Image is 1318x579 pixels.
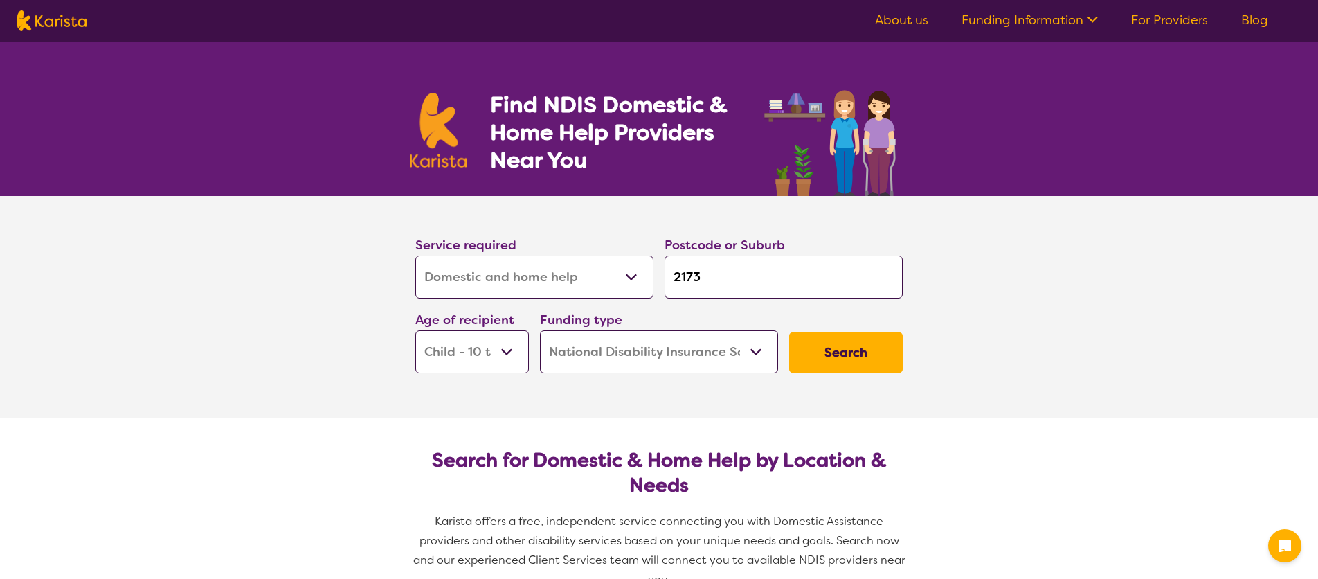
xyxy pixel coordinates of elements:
[1131,12,1208,28] a: For Providers
[415,312,514,328] label: Age of recipient
[875,12,928,28] a: About us
[410,93,467,168] img: Karista logo
[962,12,1098,28] a: Funding Information
[426,448,892,498] h2: Search for Domestic & Home Help by Location & Needs
[1241,12,1268,28] a: Blog
[17,10,87,31] img: Karista logo
[665,237,785,253] label: Postcode or Suburb
[490,91,746,174] h1: Find NDIS Domestic & Home Help Providers Near You
[540,312,622,328] label: Funding type
[789,332,903,373] button: Search
[760,75,908,196] img: domestic-help
[415,237,516,253] label: Service required
[665,256,903,299] input: Type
